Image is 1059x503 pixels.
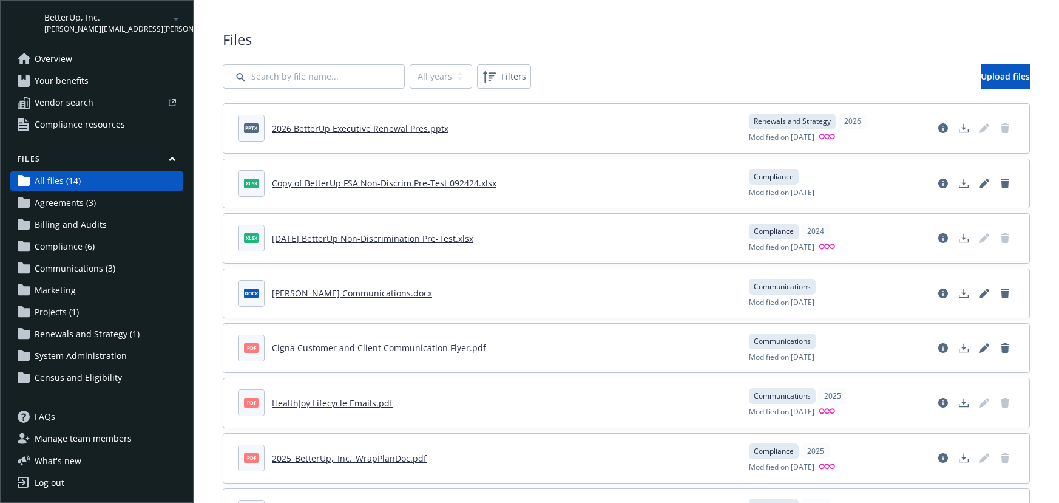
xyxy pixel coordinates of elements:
a: Delete document [995,174,1015,193]
a: Edit document [975,338,994,358]
span: Modified on [DATE] [749,352,814,363]
a: Census and Eligibility [10,368,183,388]
span: Communications [754,391,811,402]
a: View file details [933,448,953,468]
a: Marketing [10,281,183,300]
a: All files (14) [10,171,183,191]
div: 2026 [838,114,867,129]
span: FAQs [35,407,55,426]
a: Projects (1) [10,303,183,322]
a: arrowDropDown [169,11,183,26]
a: Billing and Audits [10,215,183,234]
a: FAQs [10,407,183,426]
a: Compliance (6) [10,237,183,256]
span: Modified on [DATE] [749,187,814,198]
div: 2024 [801,224,830,239]
a: Delete document [995,284,1015,303]
a: Renewals and Strategy (1) [10,324,183,344]
span: Compliance [754,446,794,457]
a: View file details [933,174,953,193]
span: Compliance (6) [35,237,95,256]
a: Download document [954,393,973,412]
a: Agreements (3) [10,193,183,213]
span: pdf [244,398,259,407]
span: Modified on [DATE] [749,132,814,143]
a: View file details [933,338,953,358]
span: Billing and Audits [35,215,107,234]
span: Overview [35,49,72,69]
a: Overview [10,49,183,69]
span: Modified on [DATE] [749,462,814,473]
span: Renewals and Strategy [754,116,831,127]
a: Copy of BetterUp FSA Non-Discrim Pre-Test 092424.xlsx [272,177,496,189]
span: Edit document [975,228,994,248]
a: Vendor search [10,93,183,112]
a: Download document [954,284,973,303]
a: Manage team members [10,429,183,448]
span: BetterUp, Inc. [44,11,169,24]
a: Edit document [975,174,994,193]
button: Files [10,154,183,169]
span: Projects (1) [35,303,79,322]
a: System Administration [10,346,183,366]
span: Modified on [DATE] [749,242,814,253]
span: Marketing [35,281,76,300]
span: docx [244,289,259,298]
span: Delete document [995,448,1015,468]
span: Compliance [754,226,794,237]
button: Filters [477,64,531,89]
a: Download document [954,118,973,138]
span: pdf [244,343,259,352]
a: Delete document [995,393,1015,412]
a: [PERSON_NAME] Communications.docx [272,287,432,299]
span: xlsx [244,233,259,242]
a: View file details [933,393,953,412]
span: Filters [501,70,526,83]
span: System Administration [35,346,127,366]
span: Upload files [981,70,1030,82]
span: Agreements (3) [35,193,96,213]
a: [DATE] BetterUp Non-Discrimination Pre-Test.xlsx [272,233,473,244]
input: Search by file name... [223,64,405,89]
span: Communications [754,336,811,347]
a: Download document [954,174,973,193]
span: Edit document [975,393,994,412]
span: Delete document [995,118,1015,138]
span: What ' s new [35,454,81,467]
span: pptx [244,123,259,132]
span: All files (14) [35,171,81,191]
span: Modified on [DATE] [749,406,814,418]
a: Delete document [995,338,1015,358]
div: 2025 [818,388,847,404]
span: Manage team members [35,429,132,448]
span: Your benefits [35,71,89,91]
div: Log out [35,473,64,493]
span: Filters [479,67,529,86]
a: Communications (3) [10,259,183,278]
a: Upload files [981,64,1030,89]
span: Edit document [975,118,994,138]
button: What's new [10,454,101,467]
a: Delete document [995,228,1015,248]
span: pdf [244,453,259,462]
a: Your benefits [10,71,183,91]
button: BetterUp, Inc.[PERSON_NAME][EMAIL_ADDRESS][PERSON_NAME][DOMAIN_NAME]arrowDropDown [44,10,183,35]
a: View file details [933,284,953,303]
span: Compliance [754,171,794,182]
a: Download document [954,338,973,358]
a: Edit document [975,284,994,303]
a: Download document [954,228,973,248]
span: Edit document [975,448,994,468]
span: Communications [754,281,811,292]
span: Census and Eligibility [35,368,122,388]
span: Renewals and Strategy (1) [35,324,140,344]
span: xlsx [244,179,259,188]
span: Vendor search [35,93,93,112]
span: Files [223,29,1030,50]
a: Compliance resources [10,115,183,134]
